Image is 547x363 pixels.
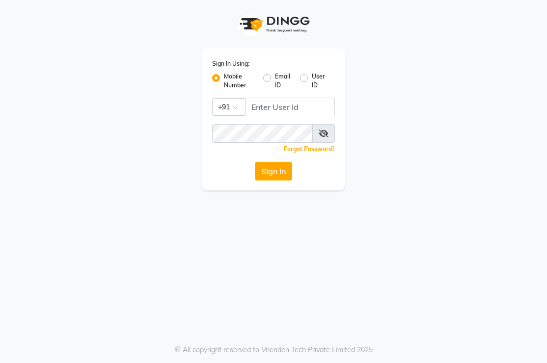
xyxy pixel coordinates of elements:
[212,124,313,143] input: Username
[234,10,313,39] img: logo1.svg
[224,72,255,90] label: Mobile Number
[275,72,292,90] label: Email ID
[312,72,327,90] label: User ID
[255,162,292,181] button: Sign In
[212,59,249,68] label: Sign In Using:
[284,145,335,153] a: Forgot Password?
[245,98,335,116] input: Username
